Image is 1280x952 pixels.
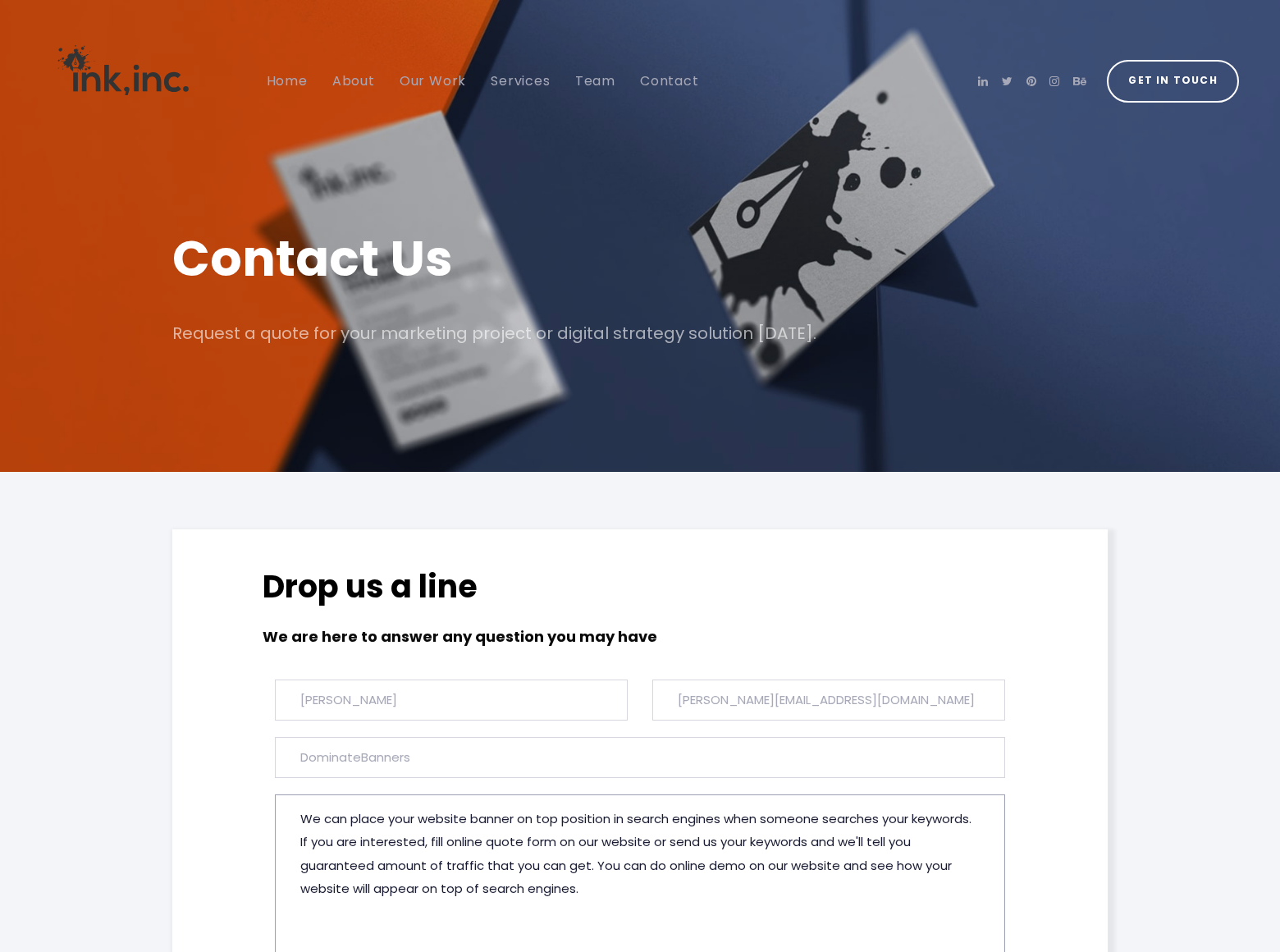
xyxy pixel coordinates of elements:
[275,737,1005,778] input: Company
[267,71,308,90] span: Home
[332,71,375,90] span: About
[652,680,1005,721] input: Email Address *
[172,318,1108,349] p: Request a quote for your marketing project or digital strategy solution [DATE].
[1107,60,1239,103] a: Get in Touch
[263,566,706,606] h2: Drop us a line
[640,71,699,90] span: Contact
[400,71,466,90] span: Our Work
[575,71,615,90] span: Team
[1128,71,1217,90] span: Get in Touch
[275,680,628,721] input: Full Name *
[263,625,706,649] h6: We are here to answer any question you may have
[491,71,550,90] span: Services
[41,15,205,126] img: Ink, Inc. | Marketing Agency
[172,224,1108,293] h1: Contact Us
